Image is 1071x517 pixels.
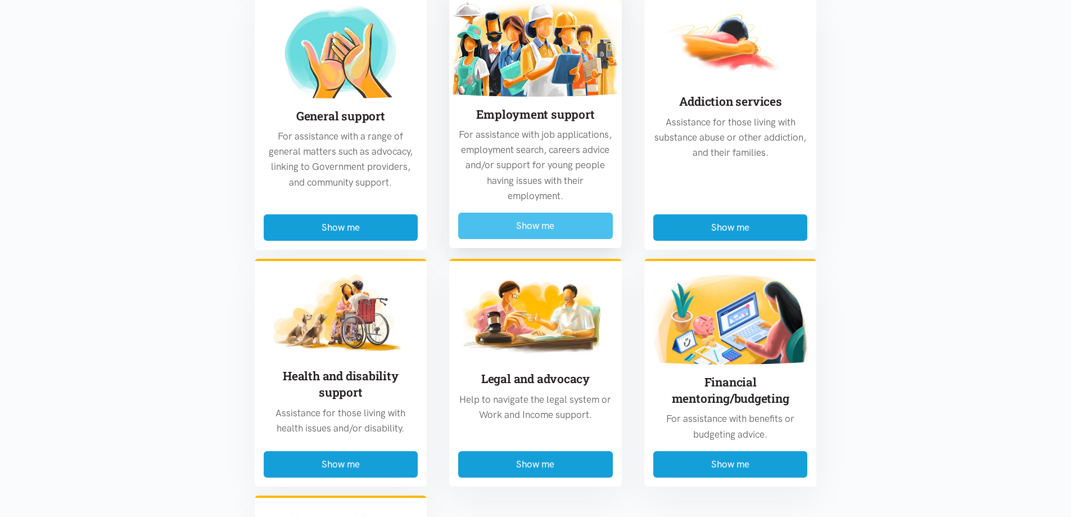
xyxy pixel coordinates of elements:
[653,115,808,161] p: Assistance for those living with substance abuse or other addiction, and their families.
[653,374,808,407] h3: Financial mentoring/budgeting
[264,451,418,478] button: Show me
[653,93,808,110] h3: Addiction services
[264,368,418,401] h3: Health and disability support
[653,214,808,241] button: Show me
[458,213,613,239] button: Show me
[653,411,808,442] p: For assistance with benefits or budgeting advice.
[458,371,613,387] h3: Legal and advocacy
[264,406,418,436] p: Assistance for those living with health issues and/or disability.
[653,451,808,478] button: Show me
[264,214,418,241] button: Show me
[458,127,613,204] p: For assistance with job applications, employment search, careers advice and/or support for young ...
[264,108,418,124] h3: General support
[264,129,418,190] p: For assistance with a range of general matters such as advocacy, linking to Government providers,...
[458,451,613,478] button: Show me
[458,106,613,123] h3: Employment support
[458,392,613,422] p: Help to navigate the legal system or Work and Income support.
